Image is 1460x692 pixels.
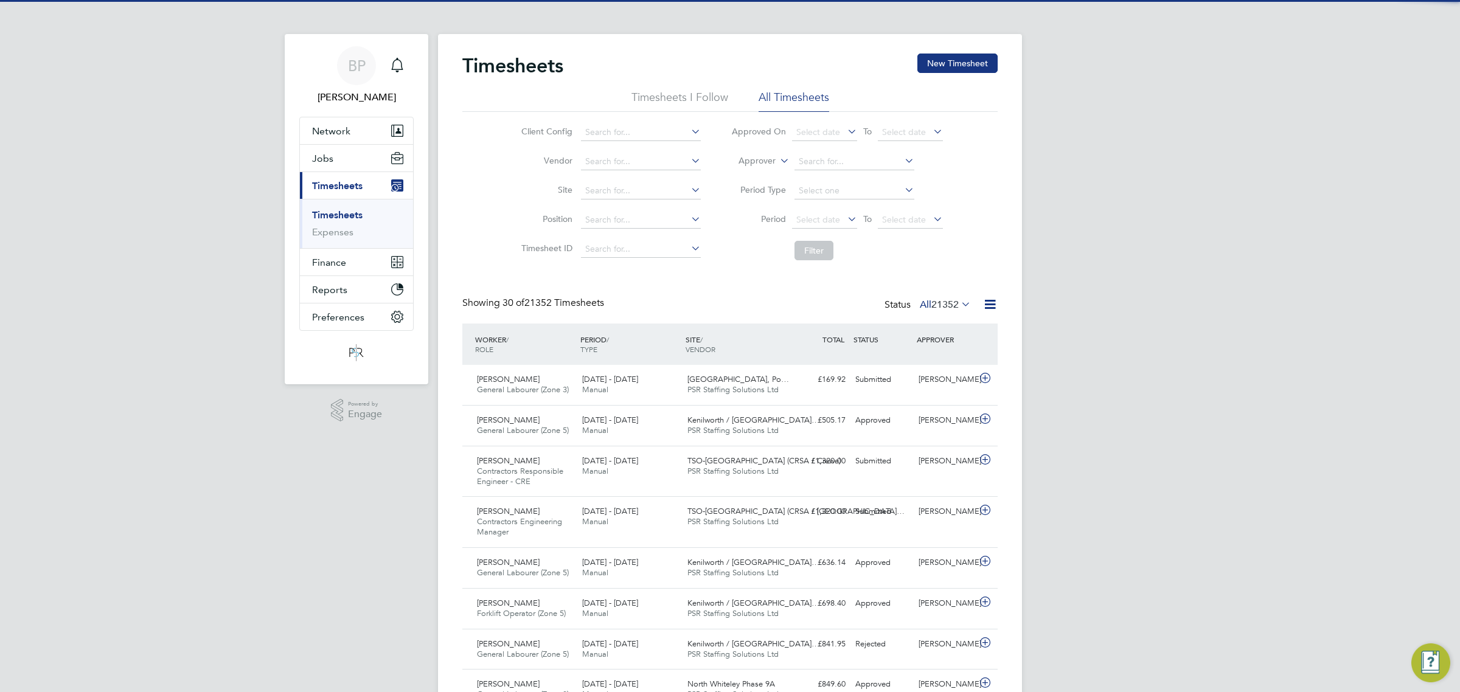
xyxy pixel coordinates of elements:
[850,634,914,654] div: Rejected
[787,502,850,522] div: £1,320.00
[687,374,789,384] span: [GEOGRAPHIC_DATA], Po…
[477,608,566,618] span: Forklift Operator (Zone 5)
[502,297,524,309] span: 30 of
[794,241,833,260] button: Filter
[687,557,819,567] span: Kenilworth / [GEOGRAPHIC_DATA]…
[787,410,850,431] div: £505.17
[582,598,638,608] span: [DATE] - [DATE]
[787,553,850,573] div: £636.14
[914,502,977,522] div: [PERSON_NAME]
[477,455,540,466] span: [PERSON_NAME]
[346,343,367,362] img: psrsolutions-logo-retina.png
[518,213,572,224] label: Position
[687,567,779,578] span: PSR Staffing Solutions Ltd
[299,90,414,105] span: Ben Perkin
[787,451,850,471] div: £1,320.00
[914,553,977,573] div: [PERSON_NAME]
[885,297,973,314] div: Status
[822,334,844,344] span: TOTAL
[472,328,577,360] div: WORKER
[759,90,829,112] li: All Timesheets
[914,328,977,350] div: APPROVER
[731,126,786,137] label: Approved On
[721,155,776,167] label: Approver
[477,598,540,608] span: [PERSON_NAME]
[850,593,914,614] div: Approved
[285,34,428,384] nav: Main navigation
[931,299,959,311] span: 21352
[300,117,413,144] button: Network
[518,155,572,166] label: Vendor
[582,415,638,425] span: [DATE] - [DATE]
[581,153,701,170] input: Search for...
[462,54,563,78] h2: Timesheets
[300,199,413,248] div: Timesheets
[312,257,346,268] span: Finance
[299,343,414,362] a: Go to home page
[683,328,788,360] div: SITE
[300,249,413,275] button: Finance
[300,172,413,199] button: Timesheets
[582,649,608,659] span: Manual
[300,303,413,330] button: Preferences
[687,384,779,395] span: PSR Staffing Solutions Ltd
[312,153,333,164] span: Jobs
[582,608,608,618] span: Manual
[518,243,572,254] label: Timesheet ID
[914,410,977,431] div: [PERSON_NAME]
[582,679,638,689] span: [DATE] - [DATE]
[477,638,540,649] span: [PERSON_NAME]
[348,399,382,409] span: Powered by
[700,334,703,344] span: /
[582,455,638,466] span: [DATE] - [DATE]
[850,502,914,522] div: Submitted
[687,598,819,608] span: Kenilworth / [GEOGRAPHIC_DATA]…
[787,370,850,390] div: £169.92
[687,466,779,476] span: PSR Staffing Solutions Ltd
[477,415,540,425] span: [PERSON_NAME]
[582,567,608,578] span: Manual
[312,284,347,296] span: Reports
[914,370,977,390] div: [PERSON_NAME]
[518,184,572,195] label: Site
[731,184,786,195] label: Period Type
[502,297,604,309] span: 21352 Timesheets
[687,649,779,659] span: PSR Staffing Solutions Ltd
[477,384,569,395] span: General Labourer (Zone 3)
[787,634,850,654] div: £841.95
[860,123,875,139] span: To
[687,506,905,516] span: TSO-[GEOGRAPHIC_DATA] (CRSA / [GEOGRAPHIC_DATA]…
[882,214,926,225] span: Select date
[462,297,607,310] div: Showing
[582,516,608,527] span: Manual
[477,425,569,435] span: General Labourer (Zone 5)
[477,649,569,659] span: General Labourer (Zone 5)
[850,553,914,573] div: Approved
[581,241,701,258] input: Search for...
[914,593,977,614] div: [PERSON_NAME]
[850,370,914,390] div: Submitted
[731,213,786,224] label: Period
[331,399,383,422] a: Powered byEngage
[794,153,914,170] input: Search for...
[607,334,609,344] span: /
[794,182,914,199] input: Select one
[914,451,977,471] div: [PERSON_NAME]
[686,344,715,354] span: VENDOR
[477,679,540,689] span: [PERSON_NAME]
[581,182,701,199] input: Search for...
[312,180,363,192] span: Timesheets
[518,126,572,137] label: Client Config
[580,344,597,354] span: TYPE
[582,384,608,395] span: Manual
[687,455,841,466] span: TSO-[GEOGRAPHIC_DATA] (CRSA / Crewe)
[850,451,914,471] div: Submitted
[506,334,509,344] span: /
[312,311,364,323] span: Preferences
[312,125,350,137] span: Network
[582,638,638,649] span: [DATE] - [DATE]
[687,415,819,425] span: Kenilworth / [GEOGRAPHIC_DATA]…
[477,374,540,384] span: [PERSON_NAME]
[300,276,413,303] button: Reports
[477,466,563,486] span: Contractors Responsible Engineer - CRE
